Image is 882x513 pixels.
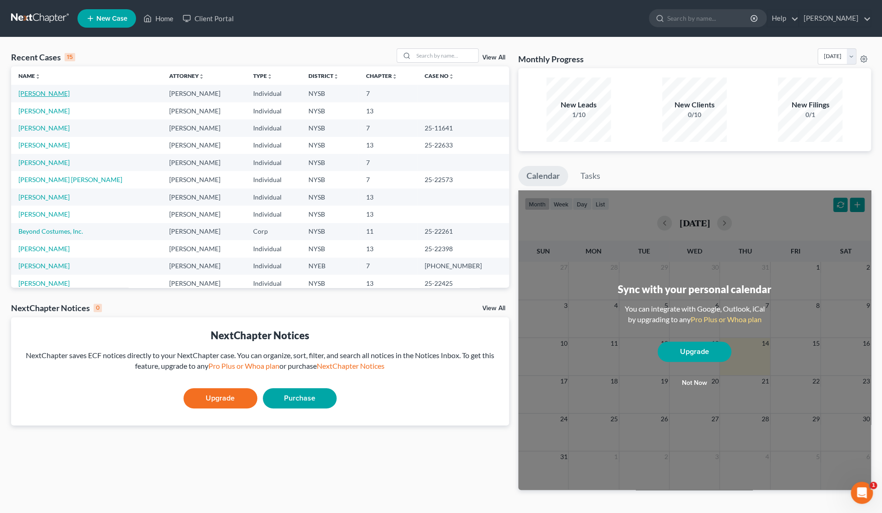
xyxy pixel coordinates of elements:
[18,89,70,97] a: [PERSON_NAME]
[162,223,246,240] td: [PERSON_NAME]
[162,189,246,206] td: [PERSON_NAME]
[18,72,41,79] a: Nameunfold_more
[18,210,70,218] a: [PERSON_NAME]
[18,193,70,201] a: [PERSON_NAME]
[246,119,301,136] td: Individual
[18,124,70,132] a: [PERSON_NAME]
[851,482,873,504] iframe: Intercom live chat
[11,52,75,63] div: Recent Cases
[246,189,301,206] td: Individual
[169,72,204,79] a: Attorneyunfold_more
[301,119,359,136] td: NYSB
[18,159,70,166] a: [PERSON_NAME]
[333,74,339,79] i: unfold_more
[366,72,397,79] a: Chapterunfold_more
[246,240,301,257] td: Individual
[417,119,509,136] td: 25-11641
[359,85,417,102] td: 7
[359,137,417,154] td: 13
[778,110,842,119] div: 0/1
[778,100,842,110] div: New Filings
[18,279,70,287] a: [PERSON_NAME]
[301,137,359,154] td: NYSB
[246,258,301,275] td: Individual
[18,227,83,235] a: Beyond Costumes, Inc.
[301,275,359,292] td: NYSB
[618,282,771,296] div: Sync with your personal calendar
[208,361,279,370] a: Pro Plus or Whoa plan
[65,53,75,61] div: 15
[359,189,417,206] td: 13
[667,10,752,27] input: Search by name...
[184,388,257,408] a: Upgrade
[662,110,727,119] div: 0/10
[35,74,41,79] i: unfold_more
[18,245,70,253] a: [PERSON_NAME]
[546,110,611,119] div: 1/10
[308,72,339,79] a: Districtunfold_more
[246,223,301,240] td: Corp
[246,275,301,292] td: Individual
[518,53,584,65] h3: Monthly Progress
[417,223,509,240] td: 25-22261
[417,240,509,257] td: 25-22398
[301,206,359,223] td: NYSB
[178,10,238,27] a: Client Portal
[11,302,102,313] div: NextChapter Notices
[301,102,359,119] td: NYSB
[392,74,397,79] i: unfold_more
[162,171,246,188] td: [PERSON_NAME]
[662,100,727,110] div: New Clients
[267,74,272,79] i: unfold_more
[139,10,178,27] a: Home
[246,137,301,154] td: Individual
[870,482,877,489] span: 1
[572,166,609,186] a: Tasks
[246,85,301,102] td: Individual
[246,154,301,171] td: Individual
[359,206,417,223] td: 13
[359,240,417,257] td: 13
[417,275,509,292] td: 25-22425
[482,305,505,312] a: View All
[417,171,509,188] td: 25-22573
[18,328,502,342] div: NextChapter Notices
[359,119,417,136] td: 7
[317,361,385,370] a: NextChapter Notices
[482,54,505,61] a: View All
[162,258,246,275] td: [PERSON_NAME]
[18,141,70,149] a: [PERSON_NAME]
[18,262,70,270] a: [PERSON_NAME]
[94,304,102,312] div: 0
[246,171,301,188] td: Individual
[301,85,359,102] td: NYSB
[162,206,246,223] td: [PERSON_NAME]
[246,206,301,223] td: Individual
[263,388,337,408] a: Purchase
[301,240,359,257] td: NYSB
[301,258,359,275] td: NYEB
[162,85,246,102] td: [PERSON_NAME]
[301,223,359,240] td: NYSB
[18,107,70,115] a: [PERSON_NAME]
[96,15,127,22] span: New Case
[690,315,761,324] a: Pro Plus or Whoa plan
[417,258,509,275] td: [PHONE_NUMBER]
[301,171,359,188] td: NYSB
[449,74,454,79] i: unfold_more
[162,119,246,136] td: [PERSON_NAME]
[799,10,870,27] a: [PERSON_NAME]
[18,176,122,183] a: [PERSON_NAME] [PERSON_NAME]
[162,275,246,292] td: [PERSON_NAME]
[359,102,417,119] td: 13
[199,74,204,79] i: unfold_more
[359,223,417,240] td: 11
[359,171,417,188] td: 7
[301,154,359,171] td: NYSB
[546,100,611,110] div: New Leads
[246,102,301,119] td: Individual
[657,342,731,362] a: Upgrade
[621,304,768,325] div: You can integrate with Google, Outlook, iCal by upgrading to any
[301,189,359,206] td: NYSB
[425,72,454,79] a: Case Nounfold_more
